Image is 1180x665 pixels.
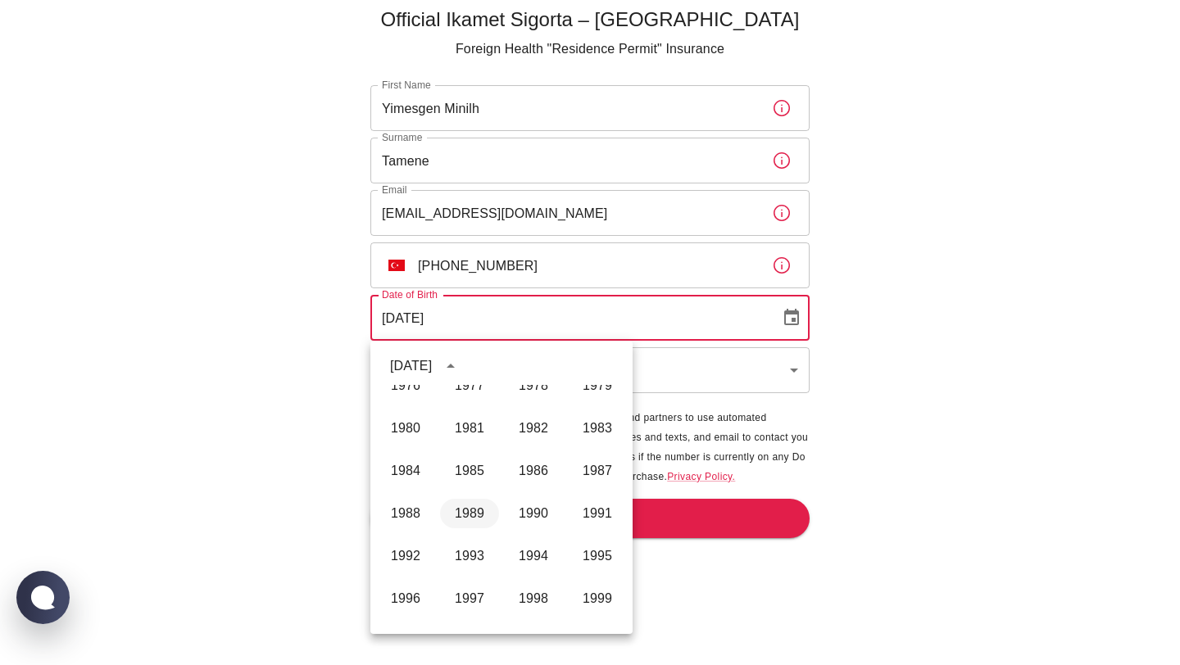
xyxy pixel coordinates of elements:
[390,356,432,376] div: [DATE]
[376,456,435,486] button: 1984
[504,414,563,443] button: 1982
[568,584,627,613] button: 1999
[376,371,435,400] button: 1976
[376,541,435,571] button: 1992
[440,627,499,656] button: 2001
[440,584,499,613] button: 1997
[504,456,563,486] button: 1986
[568,499,627,528] button: 1991
[382,287,438,301] label: Date of Birth
[440,541,499,571] button: 1993
[440,414,499,443] button: 1981
[382,251,411,280] button: Select country
[504,371,563,400] button: 1978
[568,456,627,486] button: 1987
[376,499,435,528] button: 1988
[440,456,499,486] button: 1985
[382,78,431,92] label: First Name
[376,414,435,443] button: 1980
[437,352,465,380] button: year view is open, switch to calendar view
[568,414,627,443] button: 1983
[440,371,499,400] button: 1977
[382,183,407,197] label: Email
[504,541,563,571] button: 1994
[504,627,563,656] button: 2002
[775,301,808,334] button: Choose date, selected date is May 30, 2025
[568,541,627,571] button: 1995
[504,584,563,613] button: 1998
[388,260,405,271] img: unknown
[667,471,735,482] a: Privacy Policy.
[568,627,627,656] button: 2003
[440,499,499,528] button: 1989
[370,295,769,341] input: DD/MM/YYYY
[504,499,563,528] button: 1990
[568,371,627,400] button: 1979
[370,7,810,33] h5: Official Ikamet Sigorta – [GEOGRAPHIC_DATA]
[370,39,810,59] p: Foreign Health "Residence Permit" Insurance
[376,584,435,613] button: 1996
[376,627,435,656] button: 2000
[382,130,422,144] label: Surname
